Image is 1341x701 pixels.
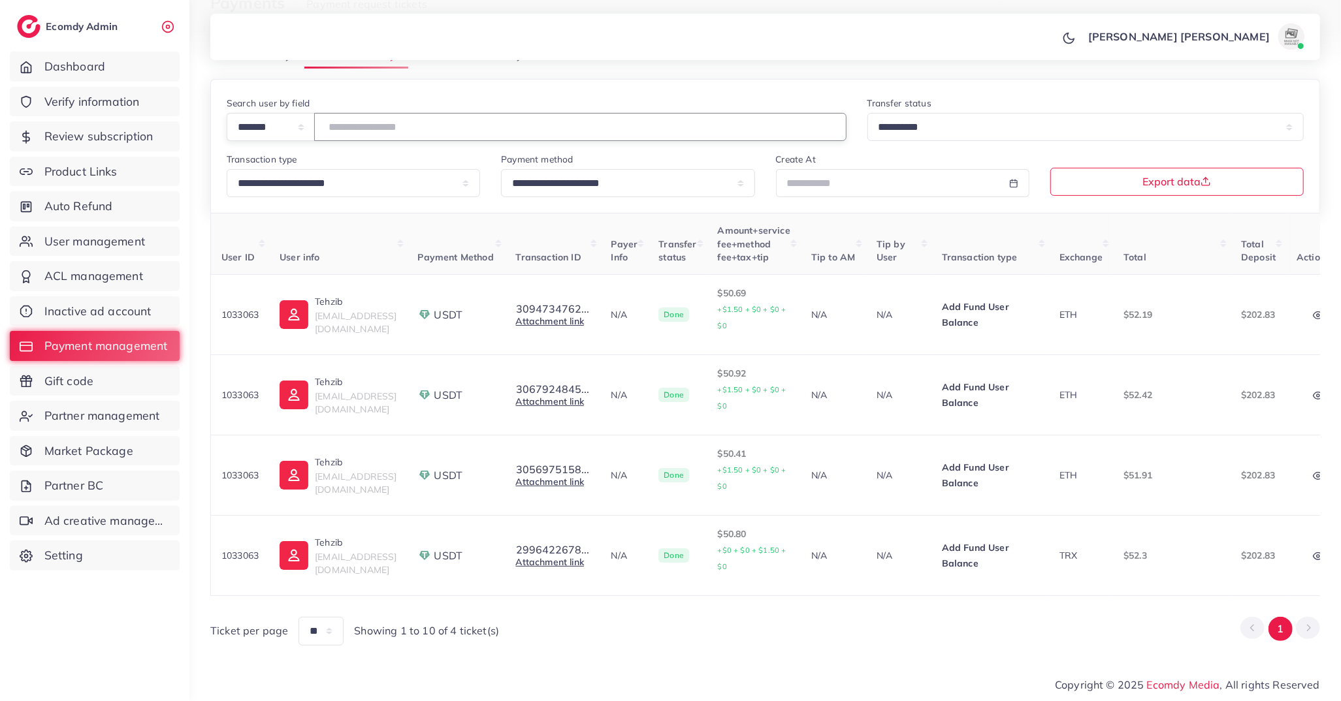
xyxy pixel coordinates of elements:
[1241,387,1276,403] p: $202.83
[1123,251,1146,263] span: Total
[811,251,855,263] span: Tip to AM
[1220,677,1320,693] span: , All rights Reserved
[44,128,153,145] span: Review subscription
[10,296,180,326] a: Inactive ad account
[1142,176,1211,187] span: Export data
[227,97,310,110] label: Search user by field
[44,58,105,75] span: Dashboard
[418,388,431,401] img: payment
[942,379,1039,411] p: Add Fund User Balance
[611,387,638,403] p: N/A
[611,467,638,483] p: N/A
[942,299,1039,330] p: Add Fund User Balance
[718,366,790,414] p: $50.92
[776,153,816,166] label: Create At
[10,540,180,570] a: Setting
[1123,467,1220,483] p: $51.91
[10,121,180,151] a: Review subscription
[44,443,133,460] span: Market Package
[315,454,396,470] p: Tehzib
[942,251,1018,263] span: Transaction type
[877,548,921,563] p: N/A
[354,623,499,638] span: Showing 1 to 10 of 4 ticket(s)
[44,477,104,494] span: Partner BC
[221,387,259,403] p: 1033063
[516,383,590,395] button: 3067924845...
[418,469,431,482] img: payment
[811,548,856,563] p: N/A
[516,396,584,407] a: Attachment link
[1081,23,1310,50] a: [PERSON_NAME] [PERSON_NAME]avatar
[516,251,581,263] span: Transaction ID
[1268,617,1293,641] button: Go to page 1
[44,163,118,180] span: Product Links
[10,401,180,431] a: Partner management
[44,233,145,250] span: User management
[10,261,180,291] a: ACL management
[315,471,396,495] span: [EMAIL_ADDRESS][DOMAIN_NAME]
[658,238,696,263] span: Transfer status
[221,467,259,483] p: 1033063
[1240,617,1320,641] ul: Pagination
[877,387,921,403] p: N/A
[1123,307,1220,322] p: $52.19
[1123,548,1220,563] p: $52.3
[1241,467,1276,483] p: $202.83
[718,285,790,334] p: $50.69
[516,544,590,555] button: 2996422678...
[877,467,921,483] p: N/A
[1055,677,1320,693] span: Copyright © 2025
[10,52,180,82] a: Dashboard
[315,390,396,415] span: [EMAIL_ADDRESS][DOMAIN_NAME]
[718,305,786,330] small: +$1.50 + $0 + $0 + $0
[17,15,121,38] a: logoEcomdy Admin
[10,506,180,536] a: Ad creative management
[10,331,180,361] a: Payment management
[46,20,121,33] h2: Ecomdy Admin
[1297,251,1330,263] span: Actions
[811,467,856,483] p: N/A
[418,308,431,321] img: payment
[434,388,463,403] span: USDT
[1050,168,1304,196] button: Export data
[718,385,786,411] small: +$1.50 + $0 + $0 + $0
[942,460,1039,491] p: Add Fund User Balance
[516,463,590,475] button: 3056975158...
[221,548,259,563] p: 1033063
[516,315,584,327] a: Attachment link
[10,226,180,257] a: User management
[718,225,790,263] span: Amount+service fee+method fee+tax+tip
[1059,251,1103,263] span: Exchange
[280,461,308,490] img: ic-user-info.36bf1079.svg
[1059,549,1103,562] div: TRX
[1147,678,1220,691] a: Ecomdy Media
[658,307,689,322] span: Done
[44,512,170,529] span: Ad creative management
[1059,388,1103,401] div: ETH
[811,307,856,322] p: N/A
[10,471,180,501] a: Partner BC
[44,93,140,110] span: Verify information
[658,388,689,402] span: Done
[315,551,396,576] span: [EMAIL_ADDRESS][DOMAIN_NAME]
[210,623,288,638] span: Ticket per page
[1059,308,1103,321] div: ETH
[44,337,168,354] span: Payment management
[221,307,259,322] p: 1033063
[10,157,180,187] a: Product Links
[867,97,931,110] label: Transfer status
[718,465,786,491] small: +$1.50 + $0 + $0 + $0
[44,303,152,320] span: Inactive ad account
[280,381,308,409] img: ic-user-info.36bf1079.svg
[10,366,180,396] a: Gift code
[877,238,905,263] span: Tip by User
[501,153,573,166] label: Payment method
[1059,469,1103,482] div: ETH
[1123,387,1220,403] p: $52.42
[315,294,396,309] p: Tehzib
[280,251,319,263] span: User info
[811,387,856,403] p: N/A
[434,468,463,483] span: USDT
[280,300,308,329] img: ic-user-info.36bf1079.svg
[718,546,786,571] small: +$0 + $0 + $1.50 + $0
